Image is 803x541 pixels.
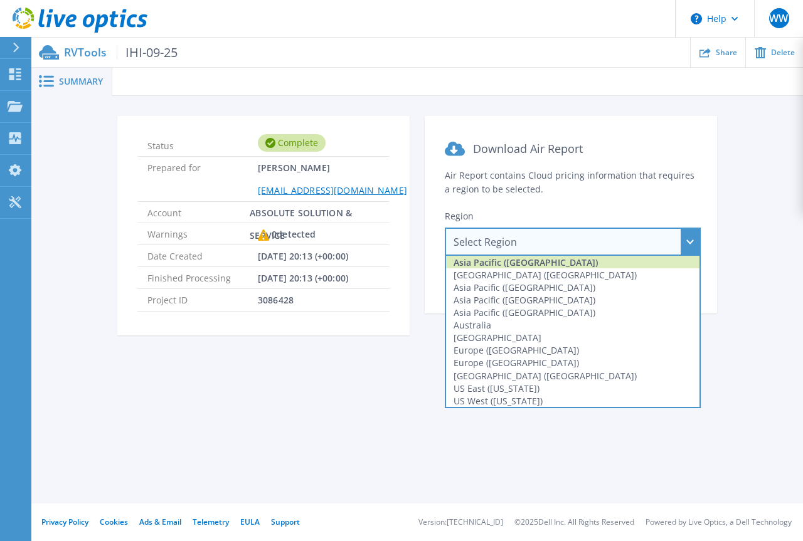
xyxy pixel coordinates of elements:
span: Delete [771,49,795,56]
span: Summary [59,77,103,86]
li: Powered by Live Optics, a Dell Technology [646,518,792,527]
span: [DATE] 20:13 (+00:00) [258,267,348,288]
span: Download Air Report [473,141,583,156]
div: US West ([US_STATE]) [446,394,699,407]
a: Telemetry [193,517,229,527]
span: Region [445,210,474,222]
a: [EMAIL_ADDRESS][DOMAIN_NAME] [258,184,407,196]
div: Europe ([GEOGRAPHIC_DATA]) [446,357,699,369]
a: Support [271,517,300,527]
div: Complete [258,134,326,152]
li: © 2025 Dell Inc. All Rights Reserved [514,518,634,527]
span: Finished Processing [147,267,258,288]
span: Air Report contains Cloud pricing information that requires a region to be selected. [445,169,694,195]
span: [DATE] 20:13 (+00:00) [258,245,348,266]
span: Account [147,202,250,223]
span: Status [147,135,258,151]
div: US East ([US_STATE]) [446,382,699,394]
div: 0 detected [258,223,316,246]
div: Asia Pacific ([GEOGRAPHIC_DATA]) [446,307,699,319]
span: WW [769,13,788,23]
span: Share [716,49,737,56]
a: Ads & Email [139,517,181,527]
span: Project ID [147,289,258,310]
span: [PERSON_NAME] [258,157,407,201]
div: Asia Pacific ([GEOGRAPHIC_DATA]) [446,256,699,268]
a: EULA [240,517,260,527]
span: 3086428 [258,289,294,310]
a: Privacy Policy [41,517,88,527]
div: Australia [446,319,699,332]
div: Asia Pacific ([GEOGRAPHIC_DATA]) [446,281,699,293]
div: [GEOGRAPHIC_DATA] ([GEOGRAPHIC_DATA]) [446,369,699,382]
span: Warnings [147,223,258,244]
div: [GEOGRAPHIC_DATA] ([GEOGRAPHIC_DATA]) [446,268,699,281]
span: ABSOLUTE SOLUTION & SERVICE [250,202,380,223]
span: IHI-09-25 [117,45,178,60]
span: Date Created [147,245,258,266]
p: RVTools [64,45,178,60]
div: Europe ([GEOGRAPHIC_DATA]) [446,344,699,357]
div: [GEOGRAPHIC_DATA] [446,332,699,344]
div: Asia Pacific ([GEOGRAPHIC_DATA]) [446,294,699,307]
li: Version: [TECHNICAL_ID] [418,518,503,527]
div: Select Region [445,228,701,256]
span: Prepared for [147,157,258,201]
a: Cookies [100,517,128,527]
